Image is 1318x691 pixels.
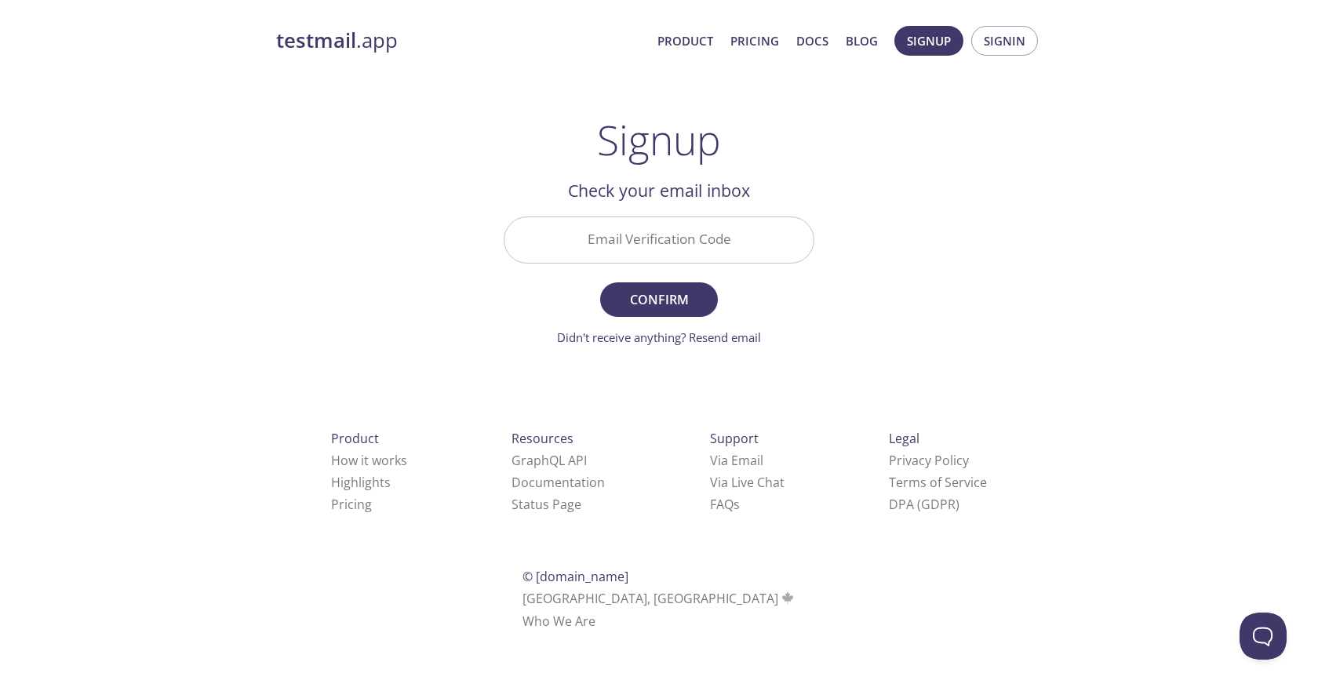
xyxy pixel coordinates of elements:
button: Signup [894,26,963,56]
span: Product [331,430,379,447]
h2: Check your email inbox [504,177,814,204]
a: Via Email [710,452,763,469]
a: DPA (GDPR) [889,496,959,513]
span: Support [710,430,759,447]
span: © [DOMAIN_NAME] [522,568,628,585]
a: Status Page [512,496,581,513]
strong: testmail [276,27,356,54]
a: Docs [796,31,828,51]
span: s [734,496,740,513]
a: Terms of Service [889,474,987,491]
a: Pricing [730,31,779,51]
a: Documentation [512,474,605,491]
span: Legal [889,430,919,447]
a: Privacy Policy [889,452,969,469]
span: [GEOGRAPHIC_DATA], [GEOGRAPHIC_DATA] [522,590,796,607]
span: Confirm [617,289,701,311]
a: Highlights [331,474,391,491]
iframe: Help Scout Beacon - Open [1240,613,1287,660]
a: Who We Are [522,613,595,630]
a: GraphQL API [512,452,587,469]
a: How it works [331,452,407,469]
a: Didn't receive anything? Resend email [557,329,761,345]
a: Product [657,31,713,51]
span: Signup [907,31,951,51]
button: Signin [971,26,1038,56]
span: Signin [984,31,1025,51]
a: Pricing [331,496,372,513]
a: FAQ [710,496,740,513]
a: Blog [846,31,878,51]
button: Confirm [600,282,718,317]
span: Resources [512,430,573,447]
a: Via Live Chat [710,474,785,491]
a: testmail.app [276,27,645,54]
h1: Signup [597,116,721,163]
